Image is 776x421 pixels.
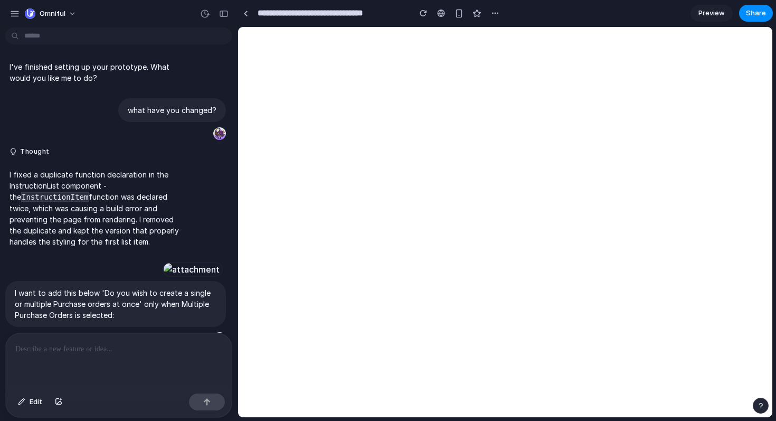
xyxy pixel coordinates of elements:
[698,8,725,18] span: Preview
[15,287,216,321] p: I want to add this below 'Do you wish to create a single or multiple Purchase orders at once' onl...
[128,105,216,116] p: what have you changed?
[21,192,89,202] code: InstructionItem
[10,169,186,247] p: I fixed a duplicate function declaration in the InstructionList component - the function was decl...
[746,8,766,18] span: Share
[21,5,82,22] button: Omniful
[690,5,733,22] a: Preview
[13,394,48,410] button: Edit
[739,5,773,22] button: Share
[10,61,186,83] p: I've finished setting up your prototype. What would you like me to do?
[40,8,65,19] span: Omniful
[30,397,42,407] span: Edit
